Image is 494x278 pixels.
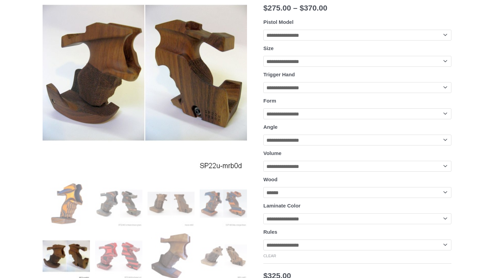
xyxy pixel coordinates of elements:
img: Rink Grip for Sport Pistol - Image 2 [95,180,142,227]
span: $ [299,4,304,12]
img: Rink Grip for Sport Pistol - Image 4 [200,180,247,227]
label: Size [263,45,274,51]
label: Pistol Model [263,19,293,25]
label: Wood [263,176,277,182]
a: Clear options [263,254,276,258]
img: Rink Grip for Sport Pistol - Image 3 [148,180,195,227]
label: Trigger Hand [263,72,295,77]
label: Volume [263,150,281,156]
label: Form [263,98,276,104]
bdi: 275.00 [263,4,291,12]
label: Rules [263,229,277,235]
span: $ [263,4,268,12]
label: Angle [263,124,278,130]
img: Rink Grip for Sport Pistol [43,180,90,227]
label: Laminate Color [263,203,300,208]
span: – [293,4,298,12]
bdi: 370.00 [299,4,327,12]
